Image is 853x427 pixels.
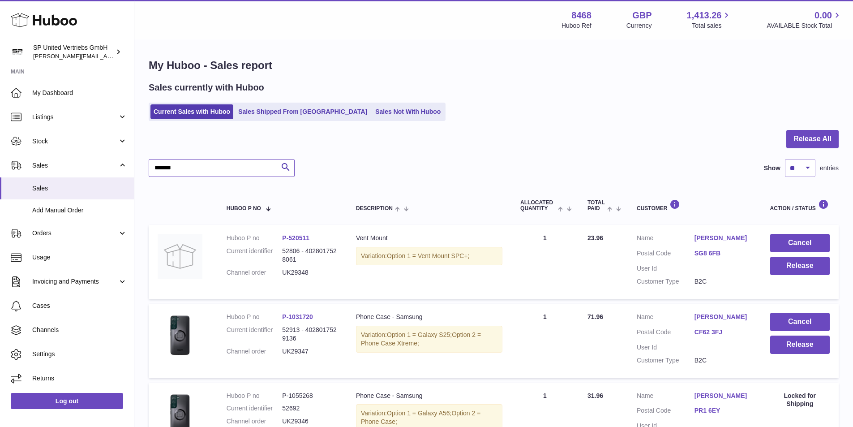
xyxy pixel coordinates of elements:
a: 1,413.26 Total sales [687,9,732,30]
a: Sales Shipped From [GEOGRAPHIC_DATA] [235,104,370,119]
span: Option 2 = Phone Case Xtreme; [361,331,481,347]
span: Usage [32,253,127,262]
a: [PERSON_NAME] [694,392,752,400]
span: Stock [32,137,118,146]
span: entries [820,164,839,173]
h1: My Huboo - Sales report [149,58,839,73]
dt: Huboo P no [227,392,283,400]
dt: Channel order [227,417,283,426]
a: [PERSON_NAME] [694,313,752,321]
span: Channels [32,326,127,334]
dt: Huboo P no [227,313,283,321]
td: 1 [511,304,579,378]
span: Total sales [692,22,732,30]
dd: 52913 - 4028017529136 [282,326,338,343]
dt: User Id [637,264,694,273]
span: My Dashboard [32,89,127,97]
span: AVAILABLE Stock Total [767,22,842,30]
span: Huboo P no [227,206,261,211]
dt: Postal Code [637,328,694,339]
span: Total paid [587,200,605,211]
span: 23.96 [587,234,603,242]
img: tim@sp-united.com [11,45,24,59]
span: 1,413.26 [687,9,722,22]
span: 0.00 [814,9,832,22]
dt: Channel order [227,268,283,277]
div: Locked for Shipping [770,392,830,409]
span: ALLOCATED Quantity [520,200,556,211]
div: Phone Case - Samsung [356,313,502,321]
button: Release [770,336,830,354]
img: no-photo.jpg [158,234,202,279]
dd: UK29348 [282,268,338,277]
strong: GBP [632,9,652,22]
dt: Channel order [227,347,283,356]
a: Sales Not With Huboo [372,104,444,119]
span: Settings [32,350,127,358]
span: Description [356,206,393,211]
h2: Sales currently with Huboo [149,82,264,94]
span: 31.96 [587,392,603,399]
a: Log out [11,393,123,409]
strong: 8468 [571,9,592,22]
dd: B2C [694,277,752,286]
button: Release [770,257,830,275]
dd: 52806 - 4028017528061 [282,247,338,264]
a: PR1 6EY [694,406,752,415]
div: Huboo Ref [562,22,592,30]
dt: Postal Code [637,249,694,260]
dt: Name [637,313,694,323]
div: Vent Mount [356,234,502,242]
span: Option 1 = Vent Mount SPC+; [387,252,469,259]
dt: Customer Type [637,277,694,286]
dt: Name [637,234,694,245]
span: Invoicing and Payments [32,277,118,286]
a: 0.00 AVAILABLE Stock Total [767,9,842,30]
a: CF62 3FJ [694,328,752,336]
dd: 52692 [282,404,338,413]
label: Show [764,164,780,173]
dt: Current identifier [227,247,283,264]
dd: UK29347 [282,347,338,356]
span: Add Manual Order [32,206,127,215]
div: Action / Status [770,199,830,211]
dt: Current identifier [227,326,283,343]
span: [PERSON_NAME][EMAIL_ADDRESS][DOMAIN_NAME] [33,52,180,60]
dt: Current identifier [227,404,283,413]
dt: Huboo P no [227,234,283,242]
span: Returns [32,374,127,383]
dt: User Id [637,343,694,352]
dd: B2C [694,356,752,365]
dd: UK29346 [282,417,338,426]
div: Variation: [356,326,502,353]
span: Sales [32,161,118,170]
div: Phone Case - Samsung [356,392,502,400]
span: Option 1 = Galaxy S25; [387,331,452,338]
span: Listings [32,113,118,121]
dt: Name [637,392,694,402]
button: Cancel [770,313,830,331]
span: Sales [32,184,127,193]
span: 71.96 [587,313,603,320]
a: SG8 6FB [694,249,752,258]
span: Option 1 = Galaxy A56; [387,410,451,417]
div: Variation: [356,247,502,265]
dt: Postal Code [637,406,694,417]
span: Cases [32,302,127,310]
a: Current Sales with Huboo [150,104,233,119]
dt: Customer Type [637,356,694,365]
button: Release All [786,130,839,148]
td: 1 [511,225,579,299]
a: [PERSON_NAME] [694,234,752,242]
button: Cancel [770,234,830,252]
div: SP United Vertriebs GmbH [33,43,114,60]
div: Customer [637,199,752,211]
dd: P-1055268 [282,392,338,400]
a: P-520511 [282,234,309,242]
a: P-1031720 [282,313,313,320]
img: PhoneCase_Galaxy.webp [158,313,202,358]
span: Orders [32,229,118,237]
div: Currency [626,22,652,30]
